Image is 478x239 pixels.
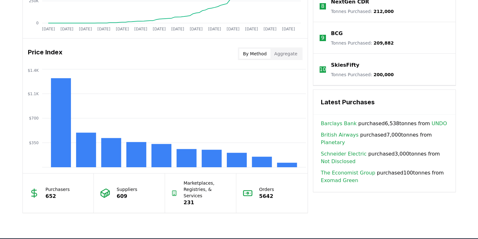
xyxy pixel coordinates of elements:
[373,9,394,14] span: 212,000
[431,120,447,127] a: UNDO
[28,47,62,60] h3: Price Index
[97,27,110,31] tspan: [DATE]
[226,27,239,31] tspan: [DATE]
[117,186,137,193] p: Suppliers
[321,97,448,107] h3: Latest Purchases
[46,193,70,200] p: 652
[117,193,137,200] p: 609
[321,169,375,177] a: The Economist Group
[321,120,447,127] span: purchased 6,538 tonnes from
[321,131,359,139] a: British Airways
[321,131,448,146] span: purchased 7,000 tonnes from
[331,30,343,37] a: BCG
[321,34,324,42] p: 9
[264,27,277,31] tspan: [DATE]
[29,116,39,120] tspan: $700
[373,40,394,46] span: 209,882
[28,68,39,73] tspan: $1.4K
[321,3,324,10] p: 8
[184,199,230,206] p: 231
[321,120,357,127] a: Barclays Bank
[321,150,366,158] a: Schneider Electric
[184,180,230,199] p: Marketplaces, Registries, & Services
[331,8,394,15] p: Tonnes Purchased :
[331,40,394,46] p: Tonnes Purchased :
[134,27,147,31] tspan: [DATE]
[271,49,301,59] button: Aggregate
[189,27,202,31] tspan: [DATE]
[208,27,221,31] tspan: [DATE]
[79,27,92,31] tspan: [DATE]
[153,27,166,31] tspan: [DATE]
[331,71,394,78] p: Tonnes Purchased :
[245,27,258,31] tspan: [DATE]
[259,193,274,200] p: 5642
[373,72,394,77] span: 200,000
[29,141,39,145] tspan: $350
[259,186,274,193] p: Orders
[239,49,271,59] button: By Method
[282,27,295,31] tspan: [DATE]
[116,27,129,31] tspan: [DATE]
[28,92,39,96] tspan: $1.1K
[321,150,448,165] span: purchased 3,000 tonnes from
[331,61,359,69] a: SkiesFifty
[320,66,326,73] p: 10
[60,27,73,31] tspan: [DATE]
[321,139,345,146] a: Planetary
[321,169,448,184] span: purchased 100 tonnes from
[46,186,70,193] p: Purchasers
[321,177,358,184] a: Exomad Green
[321,158,356,165] a: Not Disclosed
[42,27,55,31] tspan: [DATE]
[36,21,39,25] tspan: 0
[171,27,184,31] tspan: [DATE]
